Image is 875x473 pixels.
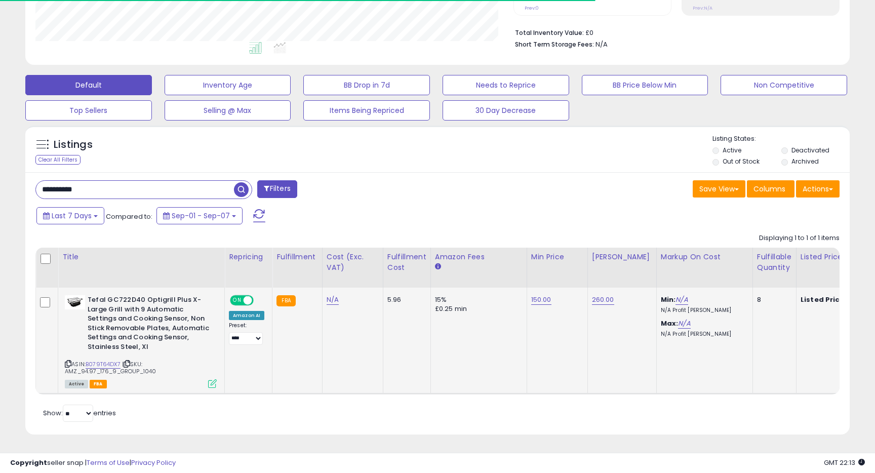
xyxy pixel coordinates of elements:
[753,184,785,194] span: Columns
[723,146,741,154] label: Active
[229,252,268,262] div: Repricing
[592,252,652,262] div: [PERSON_NAME]
[131,458,176,467] a: Privacy Policy
[525,5,539,11] small: Prev: 0
[757,252,792,273] div: Fulfillable Quantity
[90,380,107,388] span: FBA
[824,458,865,467] span: 2025-09-15 22:13 GMT
[675,295,688,305] a: N/A
[65,295,217,387] div: ASIN:
[759,233,840,243] div: Displaying 1 to 1 of 1 items
[87,458,130,467] a: Terms of Use
[65,295,85,309] img: 41PjQfrOADL._SL40_.jpg
[62,252,220,262] div: Title
[661,295,676,304] b: Min:
[229,322,264,345] div: Preset:
[387,295,423,304] div: 5.96
[443,100,569,121] button: 30 Day Decrease
[165,100,291,121] button: Selling @ Max
[25,75,152,95] button: Default
[693,180,745,198] button: Save View
[595,40,608,49] span: N/A
[327,295,339,305] a: N/A
[515,28,584,37] b: Total Inventory Value:
[791,157,819,166] label: Archived
[165,75,291,95] button: Inventory Age
[172,211,230,221] span: Sep-01 - Sep-07
[387,252,426,273] div: Fulfillment Cost
[257,180,297,198] button: Filters
[723,157,760,166] label: Out of Stock
[156,207,243,224] button: Sep-01 - Sep-07
[791,146,829,154] label: Deactivated
[531,295,551,305] a: 150.00
[43,408,116,418] span: Show: entries
[88,295,211,354] b: Tefal GC722D40 Optigrill Plus X-Large Grill with 9 Automatic Settings and Cooking Sensor, Non Sti...
[747,180,794,198] button: Columns
[515,40,594,49] b: Short Term Storage Fees:
[86,360,121,369] a: B079T64DX7
[796,180,840,198] button: Actions
[276,295,295,306] small: FBA
[276,252,317,262] div: Fulfillment
[435,295,519,304] div: 15%
[531,252,583,262] div: Min Price
[35,155,81,165] div: Clear All Filters
[661,252,748,262] div: Markup on Cost
[721,75,847,95] button: Non Competitive
[303,100,430,121] button: Items Being Repriced
[10,458,176,468] div: seller snap | |
[515,26,832,38] li: £0
[443,75,569,95] button: Needs to Reprice
[801,295,847,304] b: Listed Price:
[303,75,430,95] button: BB Drop in 7d
[106,212,152,221] span: Compared to:
[252,296,268,305] span: OFF
[661,331,745,338] p: N/A Profit [PERSON_NAME]
[65,360,156,375] span: | SKU: AMZ_94.97_176_9_GROUP_1040
[435,304,519,313] div: £0.25 min
[65,380,88,388] span: All listings currently available for purchase on Amazon
[592,295,614,305] a: 260.00
[52,211,92,221] span: Last 7 Days
[757,295,788,304] div: 8
[678,319,690,329] a: N/A
[435,252,523,262] div: Amazon Fees
[656,248,752,288] th: The percentage added to the cost of goods (COGS) that forms the calculator for Min & Max prices.
[661,319,679,328] b: Max:
[36,207,104,224] button: Last 7 Days
[229,311,264,320] div: Amazon AI
[435,262,441,271] small: Amazon Fees.
[231,296,244,305] span: ON
[327,252,379,273] div: Cost (Exc. VAT)
[582,75,708,95] button: BB Price Below Min
[661,307,745,314] p: N/A Profit [PERSON_NAME]
[10,458,47,467] strong: Copyright
[25,100,152,121] button: Top Sellers
[54,138,93,152] h5: Listings
[693,5,712,11] small: Prev: N/A
[712,134,849,144] p: Listing States:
